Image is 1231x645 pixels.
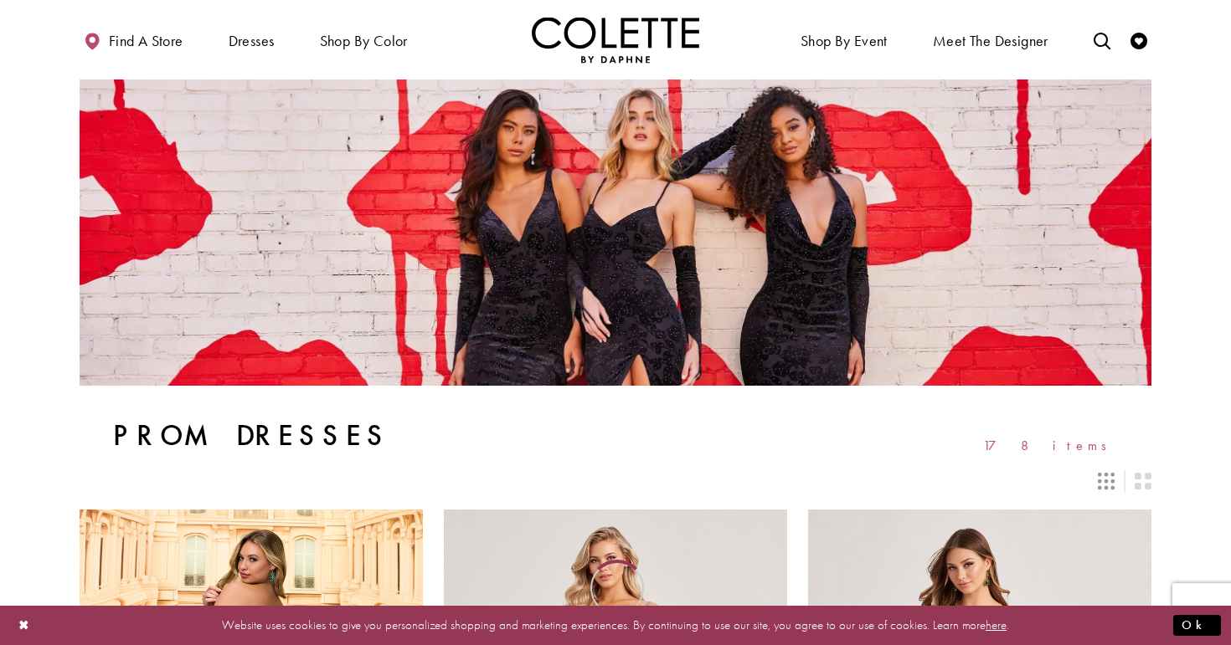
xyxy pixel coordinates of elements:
span: Shop by color [320,33,408,49]
span: Switch layout to 2 columns [1135,473,1151,489]
span: Dresses [229,33,275,49]
span: Switch layout to 3 columns [1098,473,1115,489]
span: Dresses [224,17,279,63]
a: Toggle search [1089,17,1115,63]
a: Visit Home Page [532,17,699,63]
a: Check Wishlist [1126,17,1151,63]
button: Submit Dialog [1173,615,1221,636]
div: Layout Controls [70,463,1161,499]
a: Find a store [80,17,187,63]
span: Shop by color [316,17,412,63]
span: Shop By Event [801,33,888,49]
h1: Prom Dresses [113,419,390,453]
span: Find a store [109,33,183,49]
a: Meet the designer [929,17,1053,63]
a: here [986,617,1007,633]
button: Close Dialog [10,611,39,640]
span: Shop By Event [796,17,892,63]
p: Website uses cookies to give you personalized shopping and marketing experiences. By continuing t... [121,614,1110,637]
span: Meet the designer [933,33,1048,49]
span: 178 items [983,438,1118,453]
img: Colette by Daphne [532,17,699,63]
